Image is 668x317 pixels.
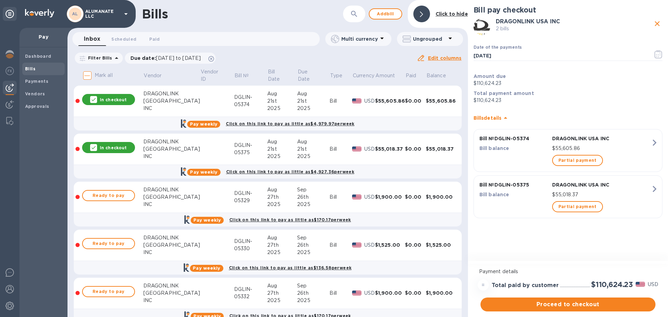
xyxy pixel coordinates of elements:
div: $55,018.37 [375,145,405,152]
span: Vendor [144,72,170,79]
div: Aug [267,90,297,97]
span: Proceed to checkout [486,300,650,309]
div: Aug [267,138,297,145]
div: $1,525.00 [426,241,456,248]
div: Sep [297,234,329,241]
b: Click on this link to pay as little as $4,927.36 per week [226,169,355,174]
p: Currency [353,72,374,79]
div: 27th [267,193,297,201]
b: Approvals [25,104,49,109]
p: Paid [406,72,416,79]
p: Bill № DGLIN-05375 [479,181,549,188]
button: Ready to pay [82,190,135,201]
div: INC [143,249,200,256]
span: Paid [406,72,426,79]
h1: Bills [142,7,168,21]
div: $0.00 [405,97,426,104]
button: Partial payment [552,201,603,212]
b: Click on this link to pay as little as $4,979.97 per week [226,121,355,126]
p: Filter Bills [85,55,112,61]
div: Unpin categories [3,7,17,21]
div: 2025 [267,249,297,256]
div: Sep [297,186,329,193]
div: Bill [329,97,352,105]
div: $0.00 [405,290,426,296]
h2: $110,624.23 [591,280,633,289]
p: USD [648,281,658,288]
b: Pay weekly [190,121,217,127]
span: Balance [427,72,455,79]
span: [DATE] to [DATE] [156,55,201,61]
div: $1,525.00 [375,241,405,248]
div: 2025 [267,105,297,112]
span: Due Date [298,68,329,83]
div: Aug [297,138,329,145]
span: Type [330,72,352,79]
p: Mark all [95,72,113,79]
div: $0.00 [405,241,426,248]
div: 2025 [297,105,329,112]
div: INC [143,105,200,112]
p: DRAGONLINK USA INC [552,135,651,142]
p: USD [364,193,375,201]
div: 27th [267,241,297,249]
div: DRAGONLINK [143,90,200,97]
img: USD [636,282,645,287]
b: Click to hide [436,11,468,17]
div: 2025 [267,297,297,304]
div: [GEOGRAPHIC_DATA] [143,193,200,201]
div: [GEOGRAPHIC_DATA] [143,97,200,105]
div: INC [143,201,200,208]
b: Dashboard [25,54,51,59]
img: Logo [25,9,54,17]
div: INC [143,153,200,160]
div: Bill [329,241,352,249]
div: $1,900.00 [375,193,405,200]
img: USD [352,98,361,103]
div: Sep [297,282,329,290]
span: Scheduled [111,35,136,43]
span: Bill Date [268,68,297,83]
div: $55,018.37 [426,145,456,152]
b: Click on this link to pay as little as $170.17 per week [229,217,351,222]
p: Vendor [144,72,161,79]
p: In checkout [100,97,127,103]
label: Date of the payments [474,46,522,50]
img: Foreign exchange [6,67,14,75]
div: 26th [297,241,329,249]
p: Due Date [298,68,320,83]
div: [GEOGRAPHIC_DATA] [143,290,200,297]
span: Amount [375,72,404,79]
div: Due date:[DATE] to [DATE] [125,53,216,64]
b: Bill s details [474,115,502,121]
p: Balance [427,72,446,79]
button: Bill №DGLIN-05375DRAGONLINK USA INCBill balance$55,018.37Partial payment [474,175,662,218]
div: = [478,279,489,291]
div: DGLIN-05375 [234,142,268,156]
p: Bill Date [268,68,288,83]
div: DGLIN-05330 [234,238,268,252]
p: DRAGONLINK USA INC [552,181,651,188]
div: 26th [297,193,329,201]
div: 21st [297,97,329,105]
div: [GEOGRAPHIC_DATA] [143,145,200,153]
div: $1,900.00 [426,290,456,296]
b: Pay weekly [193,266,220,271]
img: USD [352,243,361,247]
div: DGLIN-05332 [234,286,268,300]
b: Bills [25,66,35,71]
div: $55,605.86 [375,97,405,104]
span: Ready to pay [88,239,129,248]
p: $55,018.37 [552,191,651,198]
p: $55,605.86 [552,145,651,152]
p: Type [330,72,343,79]
h2: Bill pay checkout [474,6,662,14]
span: Ready to pay [88,191,129,200]
b: DRAGONLINK USA INC [496,18,560,25]
img: USD [352,146,361,151]
div: DGLIN-05374 [234,94,268,108]
button: Addbill [369,8,402,19]
p: Ungrouped [413,35,446,42]
div: $0.00 [405,145,426,152]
